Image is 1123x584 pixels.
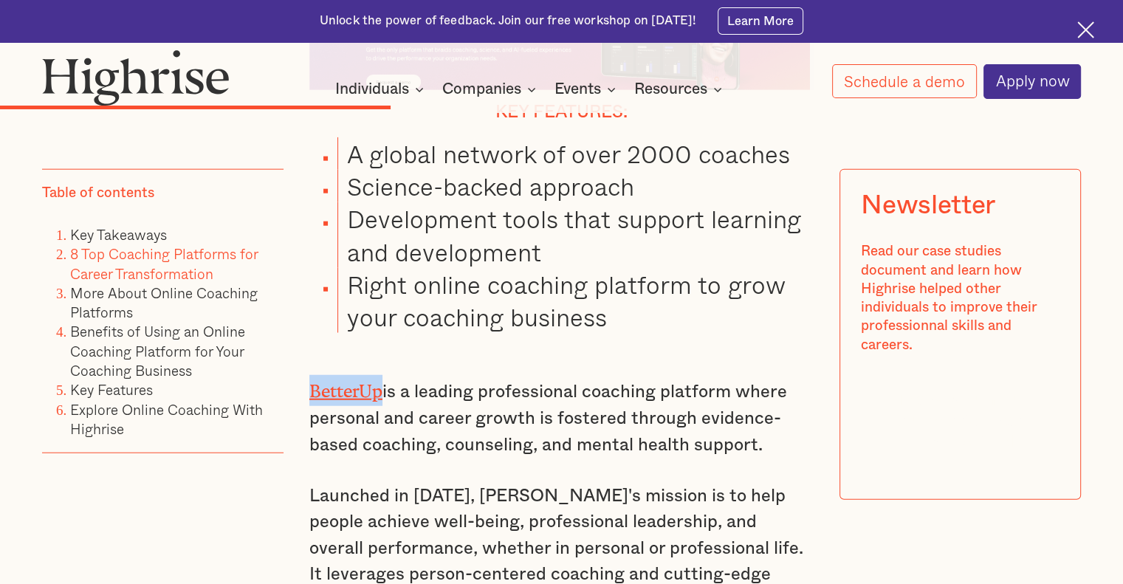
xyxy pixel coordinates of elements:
div: Unlock the power of feedback. Join our free workshop on [DATE]! [320,13,696,30]
div: Table of contents [42,183,154,202]
a: Explore Online Coaching With Highrise [70,398,263,439]
a: More About Online Coaching Platforms [70,281,258,322]
a: BetterUp [309,381,382,392]
img: Cross icon [1077,21,1094,38]
div: Modal Form success [862,375,1060,467]
div: Resources [634,80,727,98]
div: Newsletter [862,190,995,221]
a: Key Takeaways [70,223,167,244]
a: Apply now [983,64,1081,99]
a: Key Features [70,379,153,400]
div: Read our case studies document and learn how Highrise helped other individuals to improve their p... [862,242,1060,354]
li: Development tools that support learning and development [337,202,814,267]
li: Right online coaching platform to grow your coaching business [337,268,814,333]
div: Companies [442,80,521,98]
img: Highrise logo [42,49,230,106]
p: is a leading professional coaching platform where personal and career growth is fostered through ... [309,375,814,458]
div: Events [554,80,620,98]
a: Schedule a demo [832,64,977,98]
li: A global network of over 2000 coaches [337,137,814,170]
li: Science-backed approach [337,170,814,202]
a: Learn More [718,7,804,34]
a: Benefits of Using an Online Coaching Platform for Your Coaching Business [70,320,245,381]
div: Companies [442,80,540,98]
div: Events [554,80,601,98]
div: Individuals [335,80,409,98]
div: Thank you! Your submission has been received! [876,390,1045,452]
div: Individuals [335,80,428,98]
div: Resources [634,80,707,98]
a: 8 Top Coaching Platforms for Career Transformation [70,243,258,284]
h4: Key Features: [309,102,814,123]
